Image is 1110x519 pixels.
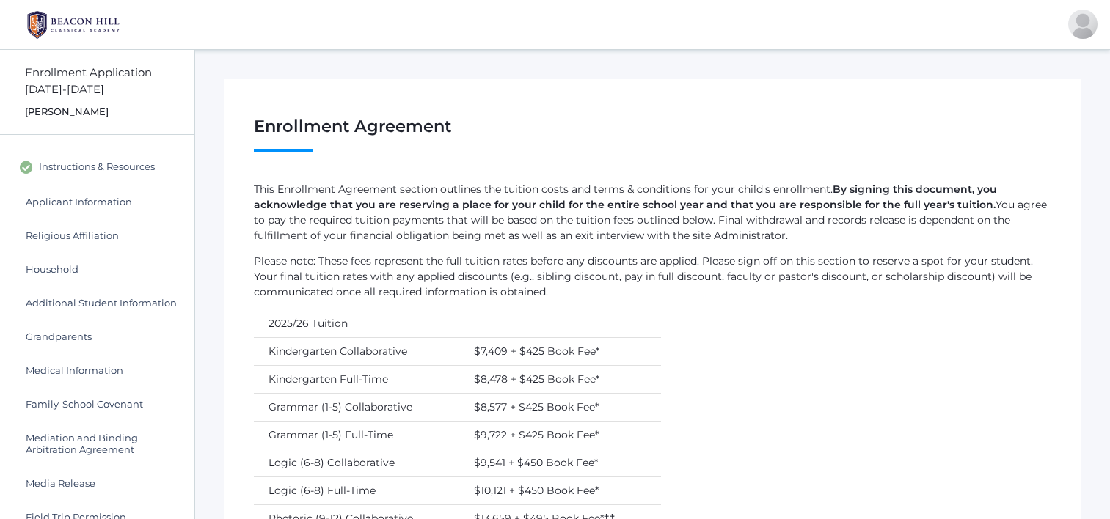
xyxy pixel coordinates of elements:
span: Applicant Information [26,196,132,207]
span: Medical Information [26,364,123,376]
div: [DATE]-[DATE] [25,81,194,98]
div: Ashley Garcia [1068,10,1098,39]
p: Please note: These fees represent the full tuition rates before any discounts are applied. Please... [254,254,1051,300]
p: This Enrollment Agreement section outlines the tuition costs and terms & conditions for your chil... [254,182,1051,243]
td: $7,409 + $425 Book Fee* [459,337,661,365]
span: Mediation and Binding Arbitration Agreement [26,432,180,455]
td: Kindergarten Full-Time [254,365,459,393]
span: Grandparents [26,331,92,342]
strong: By signing this document, you acknowledge that you are reserving a place for your child for the e... [254,183,997,211]
div: [PERSON_NAME] [25,105,194,119]
td: Grammar (1-5) Full-Time [254,421,459,449]
span: Household [26,263,78,275]
td: Kindergarten Collaborative [254,337,459,365]
span: Media Release [26,477,95,489]
td: $9,541 + $450 Book Fee* [459,449,661,476]
td: 2025/26 Tuition [254,310,459,338]
td: Logic (6-8) Collaborative [254,449,459,476]
img: BHCALogos-05-308ed15e86a5a0abce9b8dd61676a3503ac9727e845dece92d48e8588c001991.png [18,7,128,43]
td: $8,577 + $425 Book Fee* [459,393,661,421]
span: Religious Affiliation [26,229,119,241]
span: Instructions & Resources [39,161,155,174]
span: Additional Student Information [26,297,177,309]
td: $9,722 + $425 Book Fee* [459,421,661,449]
td: Logic (6-8) Full-Time [254,476,459,504]
td: $8,478 + $425 Book Fee* [459,365,661,393]
td: Grammar (1-5) Collaborative [254,393,459,421]
div: Enrollment Application [25,65,194,81]
td: $10,121 + $450 Book Fee* [459,476,661,504]
span: Family-School Covenant [26,398,143,410]
h1: Enrollment Agreement [254,117,1051,152]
